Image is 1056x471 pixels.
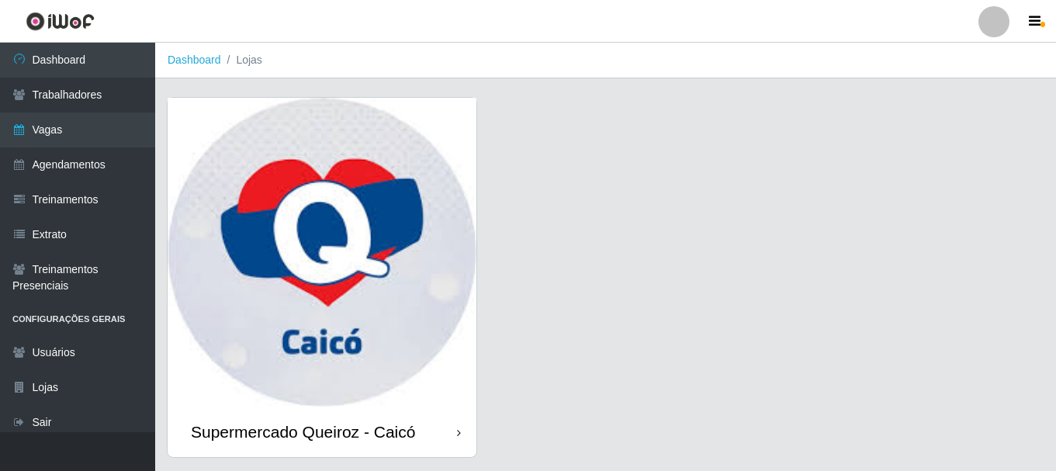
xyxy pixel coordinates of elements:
[168,98,476,457] a: Supermercado Queiroz - Caicó
[221,52,262,68] li: Lojas
[168,54,221,66] a: Dashboard
[155,43,1056,78] nav: breadcrumb
[191,422,415,442] div: Supermercado Queiroz - Caicó
[168,98,476,407] img: cardImg
[26,12,95,31] img: CoreUI Logo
